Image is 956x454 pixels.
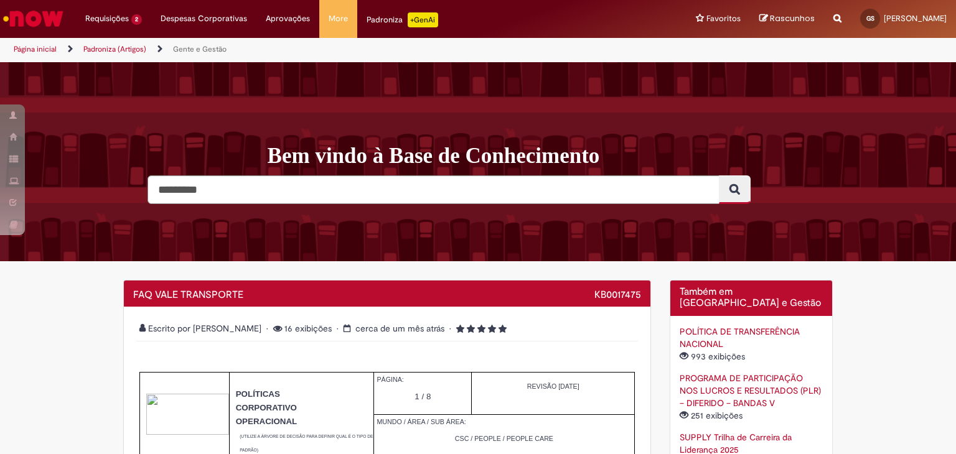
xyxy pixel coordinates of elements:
[266,12,310,25] span: Aprovações
[884,13,947,24] span: [PERSON_NAME]
[680,326,800,350] a: POLÍTICA DE TRANSFERÊNCIA NACIONAL
[240,434,373,452] span: (UTILIZE A ÁRVORE DE DECISÃO PARA DEFINIR QUAL É O TIPO DE PADRÃO)
[355,323,444,334] time: 20/08/2025 11:13:30
[527,382,579,390] span: REVISÃO [DATE]
[680,410,745,421] span: 251 exibições
[456,325,464,333] i: 1
[706,12,741,25] span: Favoritos
[268,143,842,169] h1: Bem vindo à Base de Conhecimento
[139,323,264,334] span: Escrito por [PERSON_NAME]
[449,323,507,334] span: 5 rating
[329,12,348,25] span: More
[131,14,142,25] span: 2
[594,289,641,301] span: KB0017475
[236,417,297,426] span: OPERACIONAL
[499,325,507,333] i: 5
[408,12,438,27] p: +GenAi
[355,323,444,334] span: cerca de um mês atrás
[680,287,823,308] h2: Também em [GEOGRAPHIC_DATA] e Gestão
[770,12,815,24] span: Rascunhos
[477,325,485,333] i: 3
[456,323,507,334] span: Classificação média do artigo - 5.0 estrelas
[367,12,438,27] div: Padroniza
[719,175,751,204] button: Pesquisar
[148,175,719,204] input: Pesquisar
[266,323,334,334] span: 16 exibições
[377,418,466,425] span: MUNDO / ÁREA / SUB ÁREA:
[377,376,403,383] span: PÁGINA:
[680,351,747,362] span: 993 exibições
[236,403,297,412] span: CORPORATIVO
[14,44,57,54] a: Página inicial
[449,323,454,334] span: •
[83,44,146,54] a: Padroniza (Artigos)
[85,12,129,25] span: Requisições
[759,13,815,25] a: Rascunhos
[1,6,65,31] img: ServiceNow
[680,373,821,409] a: PROGRAMA DE PARTICIPAÇÃO NOS LUCROS E RESULTADOS (PLR) – DIFERIDO – BANDAS V
[467,325,475,333] i: 2
[146,394,229,435] img: sys_attachment.do
[133,289,243,301] span: FAQ VALE TRANSPORTE
[488,325,496,333] i: 4
[266,323,271,334] span: •
[337,323,341,334] span: •
[455,435,553,442] span: CSC / PEOPLE / PEOPLE CARE
[9,38,628,61] ul: Trilhas de página
[866,14,874,22] span: GS
[173,44,227,54] a: Gente e Gestão
[236,389,280,399] span: POLÍTICAS
[161,12,247,25] span: Despesas Corporativas
[415,392,431,401] span: 1 / 8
